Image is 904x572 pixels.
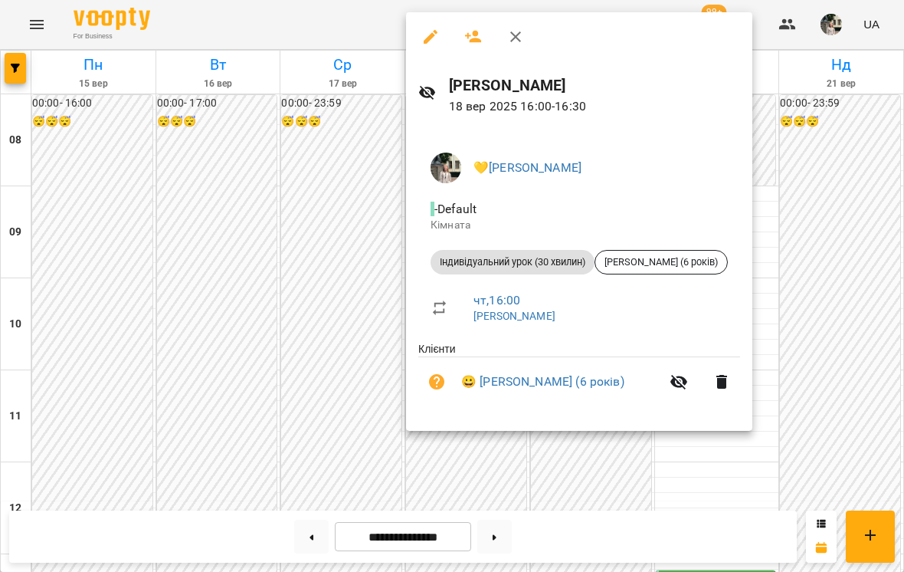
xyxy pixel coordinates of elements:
ul: Клієнти [418,341,740,413]
span: [PERSON_NAME] (6 років) [595,255,727,269]
a: [PERSON_NAME] [473,310,555,322]
a: 💛[PERSON_NAME] [473,160,581,175]
p: Кімната [431,218,728,233]
p: 18 вер 2025 16:00 - 16:30 [449,97,740,116]
button: Візит ще не сплачено. Додати оплату? [418,363,455,400]
h6: [PERSON_NAME] [449,74,740,97]
a: чт , 16:00 [473,293,520,307]
span: - Default [431,202,480,216]
img: cf4d6eb83d031974aacf3fedae7611bc.jpeg [431,153,461,183]
span: Індивідуальний урок (30 хвилин) [431,255,594,269]
div: [PERSON_NAME] (6 років) [594,250,728,274]
a: 😀 [PERSON_NAME] (6 років) [461,373,624,391]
